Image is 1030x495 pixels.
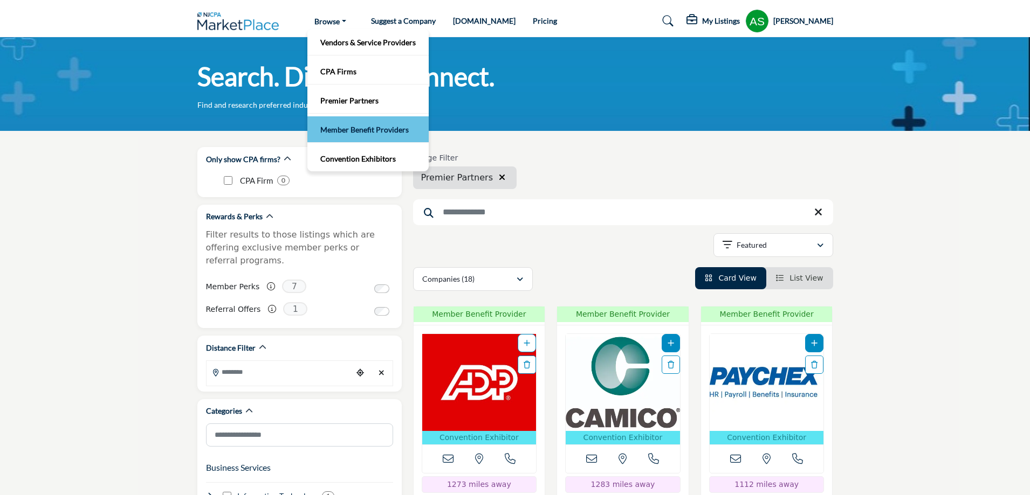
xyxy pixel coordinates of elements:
[313,151,423,166] a: Convention Exhibitors
[206,211,263,222] h2: Rewards & Perks
[422,274,475,284] p: Companies (18)
[277,176,290,185] div: 0 Results For CPA Firm
[413,154,517,163] h6: Badge Filter
[811,339,818,347] a: Add To List
[668,339,674,347] a: Add To List
[417,309,542,320] span: Member Benefit Provider
[240,175,273,187] p: CPA Firm: CPA Firm
[422,334,537,444] a: Open Listing in new tab
[734,480,799,489] span: 1112 miles away
[453,16,516,25] a: [DOMAIN_NAME]
[737,240,767,250] p: Featured
[207,361,352,382] input: Search Location
[313,64,423,79] a: CPA Firms
[282,280,306,293] span: 7
[206,343,256,353] h2: Distance Filter
[371,16,436,25] a: Suggest a Company
[206,228,393,267] p: Filter results to those listings which are offering exclusive member perks or referral programs.
[224,176,232,185] input: CPA Firm checkbox
[718,274,756,282] span: Card View
[307,13,354,29] a: Browse
[413,267,533,291] button: Companies (18)
[686,15,740,27] div: My Listings
[281,177,285,184] b: 0
[710,334,824,431] img: Paychex, Inc.
[745,9,769,33] button: Show hide supplier dropdown
[447,480,511,489] span: 1273 miles away
[424,432,534,443] p: Convention Exhibitor
[197,60,495,93] h1: Search. Discover. Connect.
[206,300,261,319] label: Referral Offers
[652,12,681,30] a: Search
[206,406,242,416] h2: Categories
[206,461,271,474] button: Business Services
[713,233,833,257] button: Featured
[712,432,822,443] p: Convention Exhibitor
[283,302,307,316] span: 1
[773,16,833,26] h5: [PERSON_NAME]
[524,339,530,347] a: Add To List
[206,423,393,447] input: Search Category
[591,480,655,489] span: 1283 miles away
[313,93,423,108] a: Premier Partners
[766,267,833,289] li: List View
[533,16,557,25] a: Pricing
[197,100,384,110] p: Find and research preferred industry solution providers
[422,334,537,431] img: ADP
[352,361,368,385] div: Choose your current location
[560,309,685,320] span: Member Benefit Provider
[704,309,829,320] span: Member Benefit Provider
[374,307,389,316] input: Switch to Referral Offers
[695,267,766,289] li: Card View
[374,284,389,293] input: Switch to Member Perks
[313,122,423,137] a: Member Benefit Providers
[566,334,680,444] a: Open Listing in new tab
[568,432,678,443] p: Convention Exhibitor
[789,274,823,282] span: List View
[702,16,740,26] h5: My Listings
[206,277,260,296] label: Member Perks
[197,12,285,30] img: Site Logo
[313,34,423,50] a: Vendors & Service Providers
[566,334,680,431] img: CAMICO
[710,334,824,444] a: Open Listing in new tab
[413,199,833,225] input: Search Keyword
[421,171,493,184] span: Premier Partners
[705,274,757,282] a: View Card
[206,154,280,165] h2: Only show CPA firms?
[776,274,823,282] a: View List
[374,361,390,385] div: Clear search location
